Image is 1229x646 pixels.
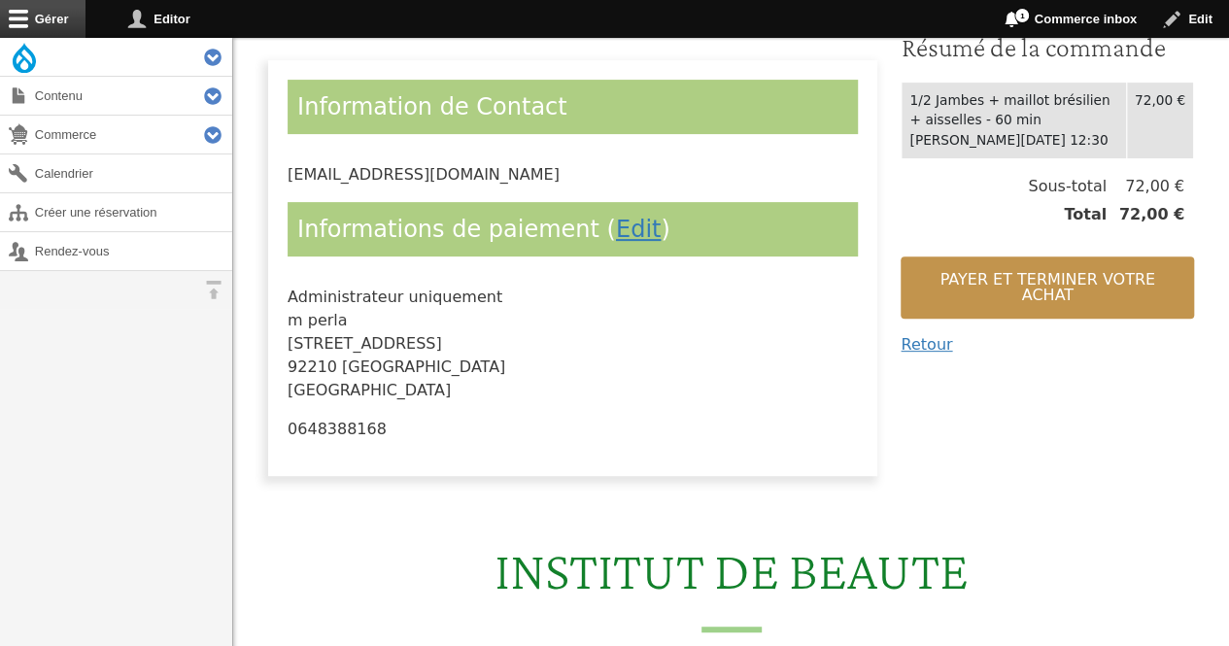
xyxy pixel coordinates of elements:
[308,311,348,329] span: perla
[297,216,670,243] span: Informations de paiement ( )
[909,90,1117,130] div: 1/2 Jambes + maillot brésilien + aisselles - 60 min
[1064,203,1107,226] span: Total
[288,334,442,353] span: [STREET_ADDRESS]
[616,216,661,243] a: Edit
[1107,203,1184,226] span: 72,00 €
[909,132,1108,148] time: [PERSON_NAME][DATE] 12:30
[288,311,303,329] span: m
[901,335,952,354] a: Retour
[1126,82,1193,158] td: 72,00 €
[901,31,1194,64] h3: Résumé de la commande
[342,357,505,376] span: [GEOGRAPHIC_DATA]
[1014,8,1030,23] span: 1
[288,418,858,441] div: 0648388168
[297,93,567,120] span: Information de Contact
[288,286,858,441] div: Administrateur uniquement
[245,538,1217,632] h2: INSTITUT DE BEAUTE
[288,357,337,376] span: 92210
[1107,175,1184,198] span: 72,00 €
[194,271,232,309] button: Orientation horizontale
[288,381,451,399] span: [GEOGRAPHIC_DATA]
[1028,175,1107,198] span: Sous-total
[901,256,1194,319] button: Payer et terminer votre achat
[288,163,858,187] div: [EMAIL_ADDRESS][DOMAIN_NAME]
